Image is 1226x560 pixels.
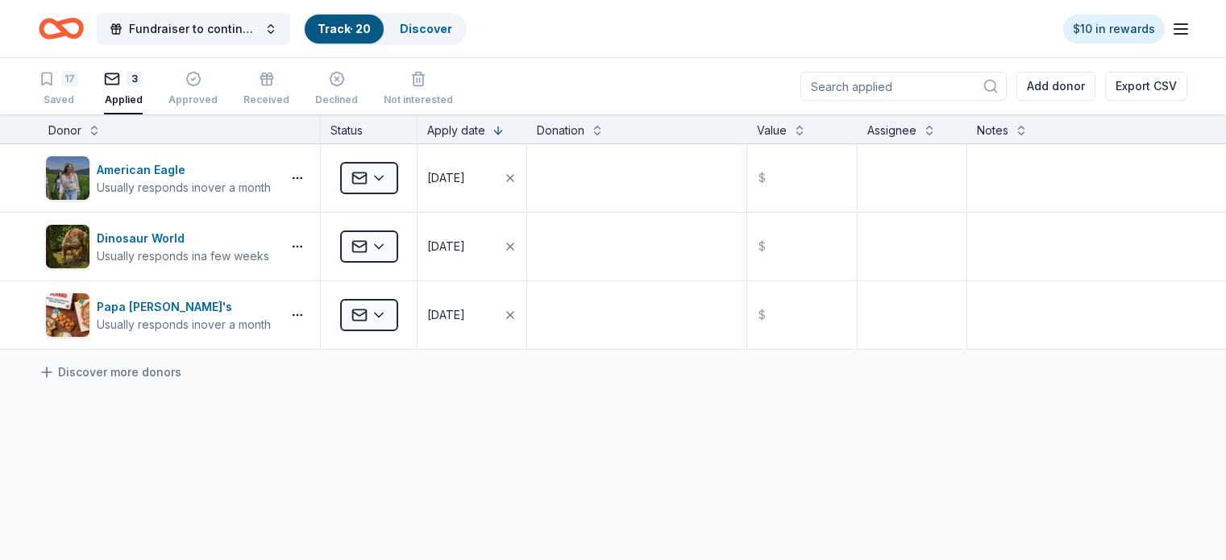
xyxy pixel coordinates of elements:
div: [DATE] [427,168,465,188]
a: Track· 20 [318,22,371,35]
button: Track· 20Discover [303,13,467,45]
button: 17Saved [39,64,78,114]
button: Approved [168,64,218,114]
button: Add donor [1016,72,1095,101]
button: Received [243,64,289,114]
button: [DATE] [418,213,526,280]
a: Discover [400,22,452,35]
div: American Eagle [97,160,271,180]
div: Dinosaur World [97,229,269,248]
div: Usually responds in over a month [97,317,271,333]
div: Donor [48,121,81,140]
button: [DATE] [418,281,526,349]
button: Export CSV [1105,72,1187,101]
div: Usually responds in over a month [97,180,271,196]
div: Assignee [867,121,916,140]
div: 17 [61,71,78,87]
div: Apply date [427,121,485,140]
img: Image for American Eagle [46,156,89,200]
img: Image for Papa John's [46,293,89,337]
div: Usually responds in a few weeks [97,248,269,264]
div: Applied [104,93,143,106]
div: Approved [168,93,218,106]
div: Status [321,114,418,143]
input: Search applied [800,72,1007,101]
div: Received [243,93,289,106]
button: Image for American EagleAmerican EagleUsually responds inover a month [45,156,275,201]
button: 3Applied [104,64,143,114]
div: Notes [977,121,1008,140]
div: Value [757,121,787,140]
img: Image for Dinosaur World [46,225,89,268]
button: Fundraiser to continue KIDpreneur Marketplaces [97,13,290,45]
button: Not interested [384,64,453,114]
div: [DATE] [427,237,465,256]
div: Donation [537,121,584,140]
button: [DATE] [418,144,526,212]
div: Saved [39,93,78,106]
span: Fundraiser to continue KIDpreneur Marketplaces [129,19,258,39]
div: Papa [PERSON_NAME]'s [97,297,271,317]
button: Declined [315,64,358,114]
div: 3 [127,71,143,87]
a: $10 in rewards [1063,15,1165,44]
div: Not interested [384,93,453,106]
button: Image for Dinosaur WorldDinosaur WorldUsually responds ina few weeks [45,224,275,269]
button: Image for Papa John'sPapa [PERSON_NAME]'sUsually responds inover a month [45,292,275,338]
div: [DATE] [427,305,465,325]
a: Discover more donors [39,363,181,382]
div: Declined [315,93,358,106]
a: Home [39,10,84,48]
